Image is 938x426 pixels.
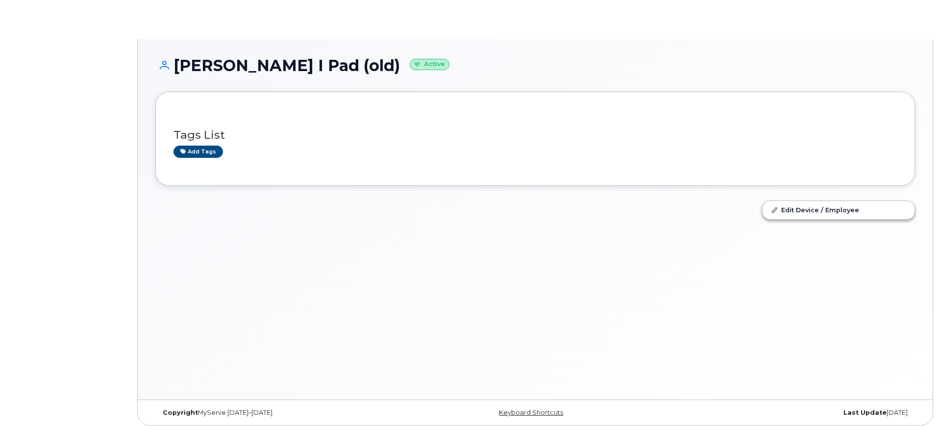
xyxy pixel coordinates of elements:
div: MyServe [DATE]–[DATE] [155,409,409,417]
a: Add tags [173,146,223,158]
strong: Last Update [843,409,887,416]
a: Edit Device / Employee [763,201,914,219]
a: Keyboard Shortcuts [499,409,563,416]
h3: Tags List [173,129,897,141]
h1: [PERSON_NAME] I Pad (old) [155,57,915,74]
div: [DATE] [662,409,915,417]
strong: Copyright [163,409,198,416]
small: Active [410,59,449,70]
